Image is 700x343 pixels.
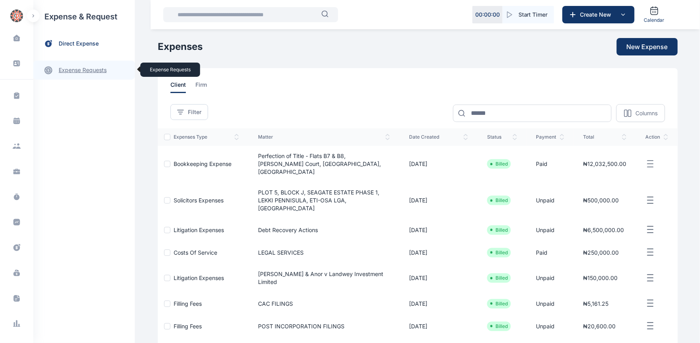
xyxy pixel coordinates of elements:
button: New Expense [617,38,678,55]
td: Unpaid [527,264,574,292]
li: Billed [490,301,508,307]
p: Columns [635,109,658,117]
td: Debt Recovery Actions [249,219,400,241]
span: date created [409,134,468,140]
span: action [646,134,668,140]
td: CAC FILINGS [249,292,400,315]
button: Create New [562,6,635,23]
span: Calendar [644,17,665,23]
a: client [170,81,195,93]
a: Filling Fees [174,300,202,307]
td: LEGAL SERVICES [249,241,400,264]
td: PLOT 5, BLOCK J, SEAGATE ESTATE PHASE 1, LEKKI PENNISULA, ETI-OSA LGA, [GEOGRAPHIC_DATA] [249,182,400,219]
a: firm [195,81,216,93]
span: direct expense [59,40,99,48]
td: Paid [527,241,574,264]
span: ₦6,500,000.00 [583,227,624,233]
span: status [487,134,517,140]
a: Costs of Service [174,249,217,256]
td: [DATE] [400,241,478,264]
span: ₦20,600.00 [583,323,616,330]
td: [DATE] [400,315,478,337]
span: ₦250,000.00 [583,249,619,256]
h1: Expenses [158,40,203,53]
span: total [583,134,627,140]
span: Create New [577,11,618,19]
li: Billed [490,161,508,167]
p: 00 : 00 : 00 [475,11,500,19]
a: direct expense [33,33,135,54]
li: Billed [490,323,508,330]
td: [DATE] [400,219,478,241]
li: Billed [490,197,508,204]
li: Billed [490,227,508,233]
td: [DATE] [400,292,478,315]
a: Litigation Expenses [174,227,224,233]
li: Billed [490,275,508,281]
span: expenses type [174,134,239,140]
td: Unpaid [527,219,574,241]
span: ₦12,032,500.00 [583,160,627,167]
td: [PERSON_NAME] & Anor v Landwey Investment Limited [249,264,400,292]
td: Unpaid [527,315,574,337]
span: New Expense [627,42,668,51]
a: Calendar [641,3,668,27]
td: POST INCORPORATION FILINGS [249,315,400,337]
span: matter [258,134,390,140]
a: Litigation Expenses [174,274,224,281]
span: ₦500,000.00 [583,197,619,204]
td: [DATE] [400,182,478,219]
span: payment [536,134,564,140]
td: [DATE] [400,264,478,292]
a: expense requests [33,61,135,80]
span: client [170,81,186,93]
div: expense requestsexpense requests [33,54,135,80]
li: Billed [490,250,508,256]
button: Start Timer [503,6,554,23]
td: [DATE] [400,146,478,182]
a: Bookkeeping Expense [174,160,231,167]
button: Columns [616,104,665,122]
td: Unpaid [527,292,574,315]
a: Filling Fees [174,323,202,330]
td: Paid [527,146,574,182]
span: firm [195,81,207,93]
td: Unpaid [527,182,574,219]
td: Perfection of Title - Flats B7 & B8, [PERSON_NAME] Court, [GEOGRAPHIC_DATA], [GEOGRAPHIC_DATA] [249,146,400,182]
span: ₦150,000.00 [583,274,618,281]
span: ₦5,161.25 [583,300,609,307]
button: Filter [170,104,208,120]
span: Filter [188,108,201,116]
span: Start Timer [518,11,548,19]
a: Solicitors Expenses [174,197,224,204]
